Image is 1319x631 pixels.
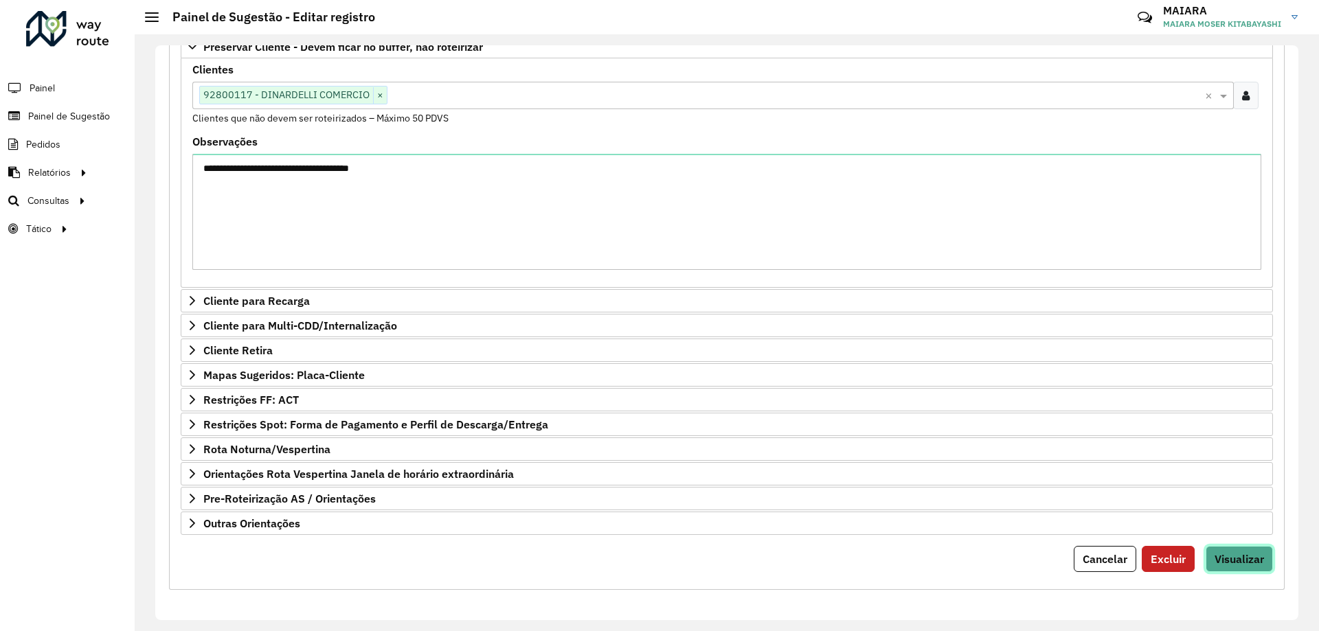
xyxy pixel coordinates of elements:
label: Observações [192,133,258,150]
h3: MAIARA [1163,4,1281,17]
span: Mapas Sugeridos: Placa-Cliente [203,369,365,380]
span: Pedidos [26,137,60,152]
a: Cliente Retira [181,339,1273,362]
a: Contato Rápido [1130,3,1160,32]
span: Consultas [27,194,69,208]
span: Painel de Sugestão [28,109,110,124]
span: Cliente para Recarga [203,295,310,306]
button: Visualizar [1206,546,1273,572]
span: Visualizar [1215,552,1264,566]
span: Cancelar [1083,552,1127,566]
a: Cliente para Multi-CDD/Internalização [181,314,1273,337]
span: Pre-Roteirização AS / Orientações [203,493,376,504]
span: 92800117 - DINARDELLI COMERCIO [200,87,373,103]
h2: Painel de Sugestão - Editar registro [159,10,375,25]
button: Cancelar [1074,546,1136,572]
small: Clientes que não devem ser roteirizados – Máximo 50 PDVS [192,112,449,124]
div: Preservar Cliente - Devem ficar no buffer, não roteirizar [181,58,1273,288]
a: Orientações Rota Vespertina Janela de horário extraordinária [181,462,1273,485]
button: Excluir [1142,546,1195,572]
span: Preservar Cliente - Devem ficar no buffer, não roteirizar [203,41,483,52]
span: Relatórios [28,165,71,180]
span: MAIARA MOSER KITABAYASHI [1163,18,1281,30]
span: Cliente Retira [203,345,273,356]
a: Rota Noturna/Vespertina [181,437,1273,461]
span: × [373,87,387,104]
span: Outras Orientações [203,518,300,529]
span: Excluir [1151,552,1186,566]
a: Preservar Cliente - Devem ficar no buffer, não roteirizar [181,35,1273,58]
a: Pre-Roteirização AS / Orientações [181,487,1273,510]
a: Mapas Sugeridos: Placa-Cliente [181,363,1273,387]
a: Cliente para Recarga [181,289,1273,312]
a: Outras Orientações [181,512,1273,535]
span: Orientações Rota Vespertina Janela de horário extraordinária [203,468,514,479]
span: Rota Noturna/Vespertina [203,444,330,455]
a: Restrições FF: ACT [181,388,1273,411]
span: Clear all [1205,87,1217,104]
label: Clientes [192,61,234,78]
span: Cliente para Multi-CDD/Internalização [203,320,397,331]
span: Restrições FF: ACT [203,394,299,405]
span: Painel [30,81,55,95]
span: Restrições Spot: Forma de Pagamento e Perfil de Descarga/Entrega [203,419,548,430]
span: Tático [26,222,52,236]
a: Restrições Spot: Forma de Pagamento e Perfil de Descarga/Entrega [181,413,1273,436]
